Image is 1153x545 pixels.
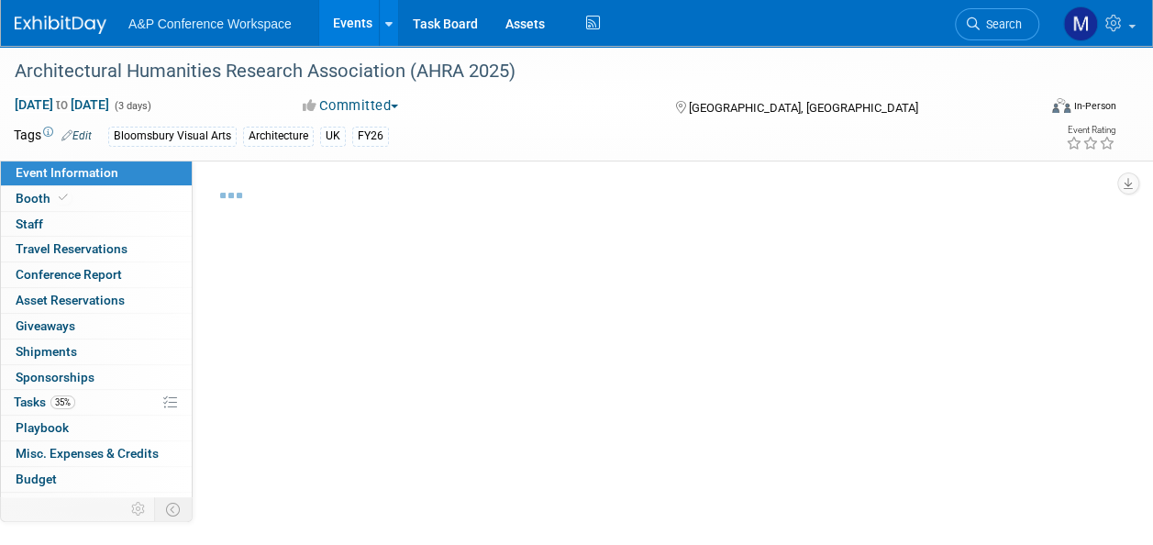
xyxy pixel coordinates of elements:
span: Giveaways [16,318,75,333]
span: Budget [16,472,57,486]
span: Booth [16,191,72,206]
a: Budget [1,467,192,492]
img: Matt Hambridge [1063,6,1098,41]
a: Playbook [1,416,192,440]
td: Tags [14,126,92,147]
span: Event Information [16,165,118,180]
a: Event Information [1,161,192,185]
a: Tasks35% [1,390,192,415]
span: [DATE] [DATE] [14,96,110,113]
img: loading... [220,193,242,198]
div: Bloomsbury Visual Arts [108,127,237,146]
span: Asset Reservations [16,293,125,307]
a: Asset Reservations [1,288,192,313]
div: In-Person [1073,99,1116,113]
button: Committed [296,96,405,116]
a: Shipments [1,339,192,364]
span: A&P Conference Workspace [128,17,292,31]
a: Misc. Expenses & Credits [1,441,192,466]
a: Travel Reservations [1,237,192,261]
span: Sponsorships [16,370,94,384]
div: Event Format [956,95,1116,123]
div: UK [320,127,346,146]
span: Playbook [16,420,69,435]
span: [GEOGRAPHIC_DATA], [GEOGRAPHIC_DATA] [689,101,918,115]
span: Tasks [14,395,75,409]
i: Booth reservation complete [59,193,68,203]
a: Search [955,8,1039,40]
span: Search [980,17,1022,31]
div: Architectural Humanities Research Association (AHRA 2025) [8,55,1022,88]
td: Personalize Event Tab Strip [123,497,155,521]
span: (3 days) [113,100,151,112]
div: Architecture [243,127,314,146]
span: ROI, Objectives & ROO [16,497,139,512]
img: ExhibitDay [15,16,106,34]
span: Shipments [16,344,77,359]
span: Travel Reservations [16,241,127,256]
span: Staff [16,217,43,231]
a: Conference Report [1,262,192,287]
a: ROI, Objectives & ROO [1,493,192,517]
a: Staff [1,212,192,237]
a: Booth [1,186,192,211]
span: Conference Report [16,267,122,282]
span: Misc. Expenses & Credits [16,446,159,461]
a: Edit [61,129,92,142]
a: Giveaways [1,314,192,339]
td: Toggle Event Tabs [155,497,193,521]
a: Sponsorships [1,365,192,390]
span: to [53,97,71,112]
img: Format-Inperson.png [1052,98,1070,113]
div: Event Rating [1066,126,1115,135]
div: FY26 [352,127,389,146]
span: 35% [50,395,75,409]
